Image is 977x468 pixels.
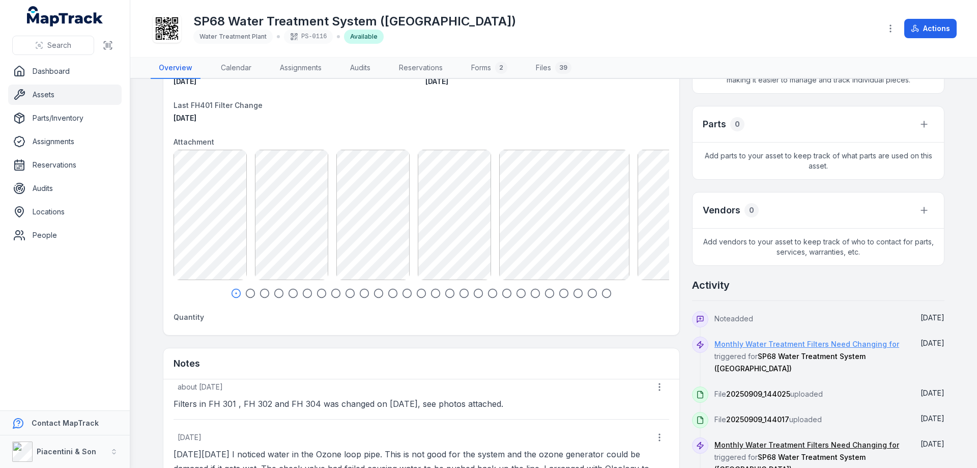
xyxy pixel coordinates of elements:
[730,117,744,131] div: 0
[921,339,944,347] span: [DATE]
[174,356,200,371] h3: Notes
[8,108,122,128] a: Parts/Inventory
[921,389,944,397] time: 9/9/2025, 5:31:40 PM
[904,19,957,38] button: Actions
[174,114,196,122] time: 8/29/2025, 12:00:00 AM
[391,58,451,79] a: Reservations
[174,77,196,86] time: 7/4/2025, 12:00:00 AM
[174,77,196,86] span: [DATE]
[921,339,944,347] time: 9/9/2025, 5:31:41 PM
[8,85,122,105] a: Assets
[744,203,759,217] div: 0
[27,6,103,26] a: MapTrack
[284,30,333,44] div: PS-0116
[47,40,71,50] span: Search
[714,415,822,424] span: File uploaded
[174,101,263,109] span: Last FH401 Filter Change
[151,58,200,79] a: Overview
[693,143,944,179] span: Add parts to your asset to keep track of what parts are used on this asset.
[342,58,379,79] a: Audits
[921,439,944,448] time: 9/2/2025, 4:08:47 PM
[178,382,223,391] time: 7/30/2025, 3:43:48 PM
[8,202,122,222] a: Locations
[528,58,580,79] a: Files39
[726,415,789,424] span: 20250909_144017
[703,203,740,217] h3: Vendors
[921,389,944,397] span: [DATE]
[703,117,726,131] h3: Parts
[344,30,384,44] div: Available
[8,155,122,175] a: Reservations
[12,36,94,55] button: Search
[8,61,122,81] a: Dashboard
[32,419,99,427] strong: Contact MapTrack
[8,131,122,152] a: Assignments
[714,440,899,450] a: Monthly Water Treatment Filters Need Changing for
[921,414,944,423] span: [DATE]
[463,58,515,79] a: Forms2
[495,62,507,74] div: 2
[726,390,790,398] span: 20250909_144025
[714,352,866,373] span: SP68 Water Treatment System ([GEOGRAPHIC_DATA])
[178,433,202,442] time: 9/2/2025, 4:06:55 PM
[714,314,753,323] span: Note added
[425,77,448,86] time: 7/30/2025, 12:00:00 AM
[8,225,122,245] a: People
[921,414,944,423] time: 9/9/2025, 5:31:40 PM
[272,58,330,79] a: Assignments
[555,62,571,74] div: 39
[174,313,204,321] span: Quantity
[921,313,944,322] time: 9/9/2025, 5:32:39 PM
[37,447,96,456] strong: Piacentini & Son
[193,13,516,30] h1: SP68 Water Treatment System ([GEOGRAPHIC_DATA])
[174,397,669,411] p: Filters in FH 301 , FH 302 and FH 304 was changed on [DATE], see photos attached.
[8,178,122,199] a: Audits
[213,58,260,79] a: Calendar
[693,229,944,265] span: Add vendors to your asset to keep track of who to contact for parts, services, warranties, etc.
[714,339,899,349] a: Monthly Water Treatment Filters Need Changing for
[174,114,196,122] span: [DATE]
[692,278,730,292] h2: Activity
[921,313,944,322] span: [DATE]
[174,137,214,146] span: Attachment
[714,340,899,373] span: triggered for
[199,33,267,40] span: Water Treatment Plant
[714,390,823,398] span: File uploaded
[178,433,202,442] span: [DATE]
[425,77,448,86] span: [DATE]
[178,382,223,391] span: about [DATE]
[921,439,944,448] span: [DATE]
